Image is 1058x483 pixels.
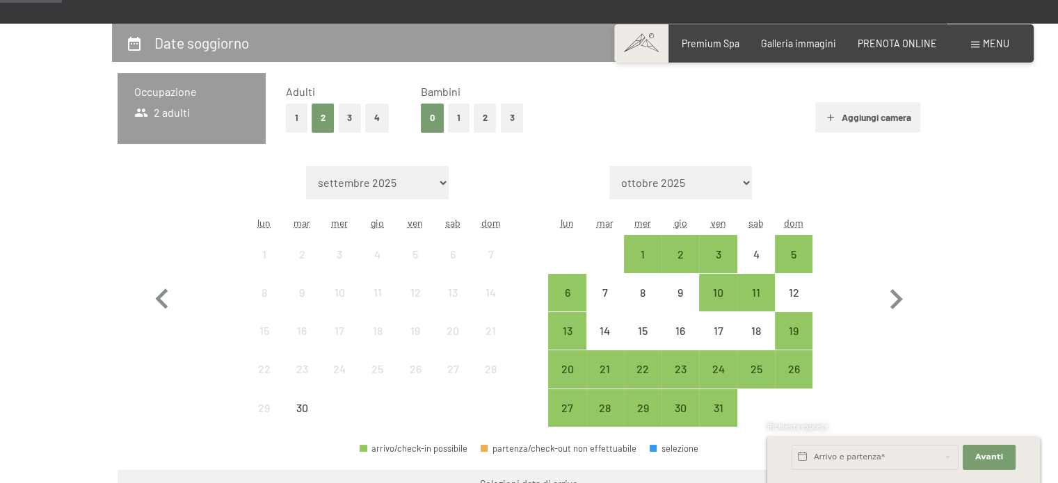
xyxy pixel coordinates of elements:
button: 2 [474,104,497,132]
div: arrivo/check-in possibile [662,235,699,272]
div: 20 [550,363,584,398]
div: 26 [776,363,811,398]
div: Fri Sep 19 2025 [396,312,434,350]
div: Thu Oct 16 2025 [662,312,699,350]
div: 10 [322,287,357,322]
div: arrivo/check-in non effettuabile [699,312,737,350]
div: Mon Oct 13 2025 [548,312,586,350]
a: Premium Spa [682,38,739,49]
div: 1 [625,249,660,284]
div: arrivo/check-in possibile [624,389,662,427]
div: arrivo/check-in non effettuabile [283,312,321,350]
abbr: lunedì [561,217,574,229]
div: Fri Oct 03 2025 [699,235,737,272]
div: arrivo/check-in non effettuabile [246,350,283,388]
div: arrivo/check-in non effettuabile [624,274,662,311]
div: Tue Sep 09 2025 [283,274,321,311]
div: Wed Oct 01 2025 [624,235,662,272]
div: arrivo/check-in non effettuabile [246,274,283,311]
div: arrivo/check-in possibile [699,350,737,388]
button: Mese successivo [876,166,916,427]
button: Mese precedente [142,166,182,427]
div: Tue Sep 16 2025 [283,312,321,350]
div: 23 [284,363,319,398]
div: arrivo/check-in non effettuabile [396,312,434,350]
div: Sat Oct 18 2025 [737,312,775,350]
div: Wed Oct 08 2025 [624,274,662,311]
div: 6 [435,249,470,284]
div: arrivo/check-in possibile [360,444,467,453]
div: 24 [700,363,735,398]
div: arrivo/check-in possibile [662,389,699,427]
div: Sun Sep 28 2025 [472,350,509,388]
div: 31 [700,402,735,437]
div: arrivo/check-in non effettuabile [246,389,283,427]
div: 29 [247,402,282,437]
div: arrivo/check-in non effettuabile [321,235,358,272]
div: arrivo/check-in non effettuabile [359,274,396,311]
div: 2 [663,249,698,284]
div: 24 [322,363,357,398]
div: Wed Sep 03 2025 [321,235,358,272]
div: Sat Oct 25 2025 [737,350,775,388]
div: Sat Sep 06 2025 [434,235,472,272]
div: 15 [625,325,660,360]
div: Sun Oct 05 2025 [775,235,812,272]
div: arrivo/check-in non effettuabile [283,235,321,272]
div: arrivo/check-in possibile [775,312,812,350]
div: arrivo/check-in possibile [775,235,812,272]
div: Fri Oct 24 2025 [699,350,737,388]
abbr: lunedì [257,217,271,229]
div: arrivo/check-in non effettuabile [283,274,321,311]
div: 27 [435,363,470,398]
button: 4 [365,104,389,132]
button: 1 [286,104,307,132]
div: 11 [739,287,774,322]
div: Sat Oct 11 2025 [737,274,775,311]
div: Thu Sep 04 2025 [359,235,396,272]
div: 30 [284,402,319,437]
div: arrivo/check-in non effettuabile [586,274,624,311]
div: arrivo/check-in possibile [662,350,699,388]
div: 14 [473,287,508,322]
div: arrivo/check-in non effettuabile [359,235,396,272]
div: 28 [588,402,623,437]
div: arrivo/check-in non effettuabile [321,274,358,311]
div: Wed Oct 29 2025 [624,389,662,427]
div: 29 [625,402,660,437]
div: Fri Sep 05 2025 [396,235,434,272]
div: 12 [776,287,811,322]
div: arrivo/check-in non effettuabile [396,350,434,388]
div: 8 [247,287,282,322]
div: arrivo/check-in non effettuabile [283,350,321,388]
div: arrivo/check-in non effettuabile [737,235,775,272]
div: 25 [739,363,774,398]
div: 2 [284,249,319,284]
div: arrivo/check-in possibile [624,350,662,388]
div: 20 [435,325,470,360]
div: arrivo/check-in non effettuabile [359,350,396,388]
abbr: venerdì [711,217,726,229]
div: 26 [398,363,433,398]
div: Sun Oct 26 2025 [775,350,812,388]
div: Thu Oct 30 2025 [662,389,699,427]
div: 13 [550,325,584,360]
div: 18 [739,325,774,360]
span: 2 adulti [134,105,191,120]
div: Sun Sep 07 2025 [472,235,509,272]
div: 8 [625,287,660,322]
div: arrivo/check-in possibile [737,350,775,388]
div: arrivo/check-in non effettuabile [246,235,283,272]
div: Sat Oct 04 2025 [737,235,775,272]
div: arrivo/check-in possibile [548,389,586,427]
div: 4 [360,249,395,284]
div: Tue Sep 23 2025 [283,350,321,388]
div: 7 [588,287,623,322]
div: 17 [700,325,735,360]
div: 11 [360,287,395,322]
div: 15 [247,325,282,360]
div: arrivo/check-in non effettuabile [737,312,775,350]
div: 28 [473,363,508,398]
div: 13 [435,287,470,322]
